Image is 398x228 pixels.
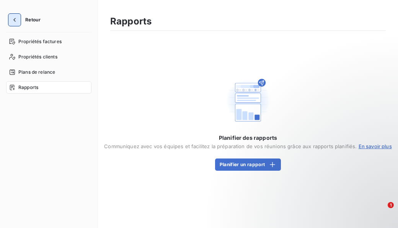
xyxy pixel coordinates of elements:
button: Planifier un rapport [215,158,281,171]
span: Plans de relance [18,69,55,76]
span: Planifier des rapports [219,134,277,142]
button: Retour [6,14,47,26]
img: Empty state [223,76,272,125]
h3: Rapports [110,15,152,28]
a: Propriétés factures [6,36,91,48]
span: Retour [25,18,41,22]
iframe: Intercom notifications message [245,154,398,207]
iframe: Intercom live chat [372,202,390,220]
span: Propriétés clients [18,53,57,60]
a: Propriétés clients [6,51,91,63]
a: En savoir plus [359,143,392,149]
span: Propriétés factures [18,38,62,45]
a: Rapports [6,81,91,94]
span: Communiquez avec vos équipes et facilitez la préparation de vos réunions grâce aux rapports plani... [104,143,392,149]
span: 1 [388,202,394,208]
a: Plans de relance [6,66,91,78]
span: Rapports [18,84,38,91]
